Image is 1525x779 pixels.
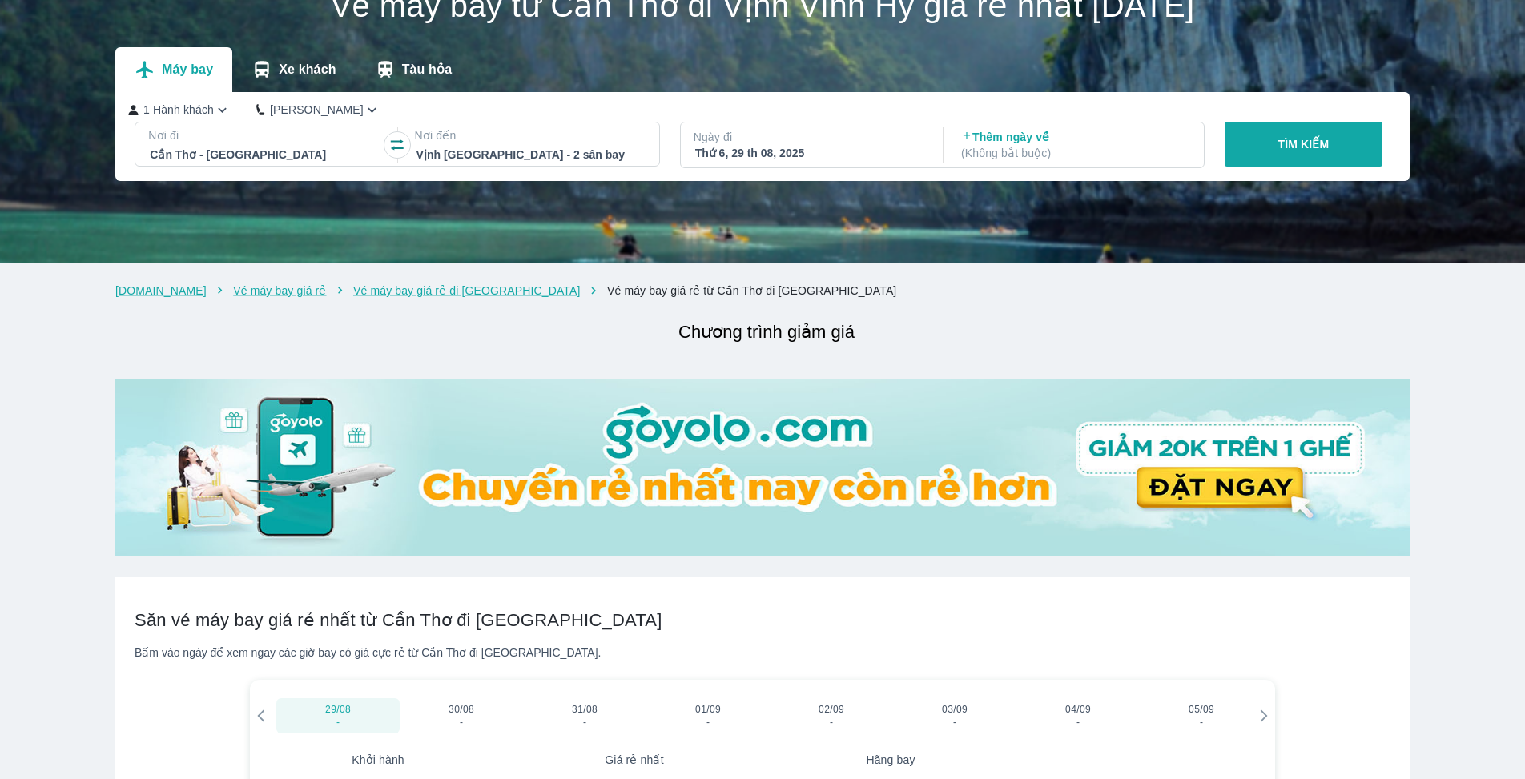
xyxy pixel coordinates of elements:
[1278,136,1330,152] p: TÌM KIẾM
[279,62,336,78] p: Xe khách
[256,102,380,118] button: [PERSON_NAME]
[415,127,646,143] p: Nơi đến
[135,644,1390,661] div: Bấm vào ngày để xem ngay các giờ bay có giá cực rẻ từ Cần Thơ đi [GEOGRAPHIC_DATA].
[115,284,207,297] a: [DOMAIN_NAME]
[353,284,580,297] a: Vé máy bay giá rẻ đi [GEOGRAPHIC_DATA]
[293,716,383,729] span: -
[115,379,1410,556] img: banner-home
[1033,716,1123,729] span: -
[123,318,1410,347] h2: Chương trình giảm giá
[694,129,925,145] p: Ngày đi
[233,284,326,297] a: Vé máy bay giá rẻ
[787,716,876,729] span: -
[695,703,721,716] span: 01/09
[910,716,1000,729] span: -
[128,102,231,118] button: 1 Hành khách
[572,703,598,716] span: 31/08
[607,284,896,297] a: Vé máy bay giá rẻ từ Cần Thơ đi [GEOGRAPHIC_DATA]
[1189,703,1214,716] span: 05/09
[325,703,351,716] span: 29/08
[135,609,1390,632] h2: Săn vé máy bay giá rẻ nhất từ Cần Thơ đi [GEOGRAPHIC_DATA]
[819,703,844,716] span: 02/09
[1157,716,1246,729] span: -
[695,145,923,161] div: Thứ 6, 29 th 08, 2025
[115,283,1410,299] nav: breadcrumb
[270,102,364,118] p: [PERSON_NAME]
[402,62,453,78] p: Tàu hỏa
[540,716,630,729] span: -
[961,145,1189,161] p: ( Không bắt buộc )
[416,716,506,729] span: -
[162,62,213,78] p: Máy bay
[1225,122,1382,167] button: TÌM KIẾM
[942,703,968,716] span: 03/09
[115,47,471,92] div: transportation tabs
[961,129,1189,161] p: Thêm ngày về
[1065,703,1091,716] span: 04/09
[143,102,214,118] p: 1 Hành khách
[663,716,753,729] span: -
[449,703,474,716] span: 30/08
[148,127,380,143] p: Nơi đi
